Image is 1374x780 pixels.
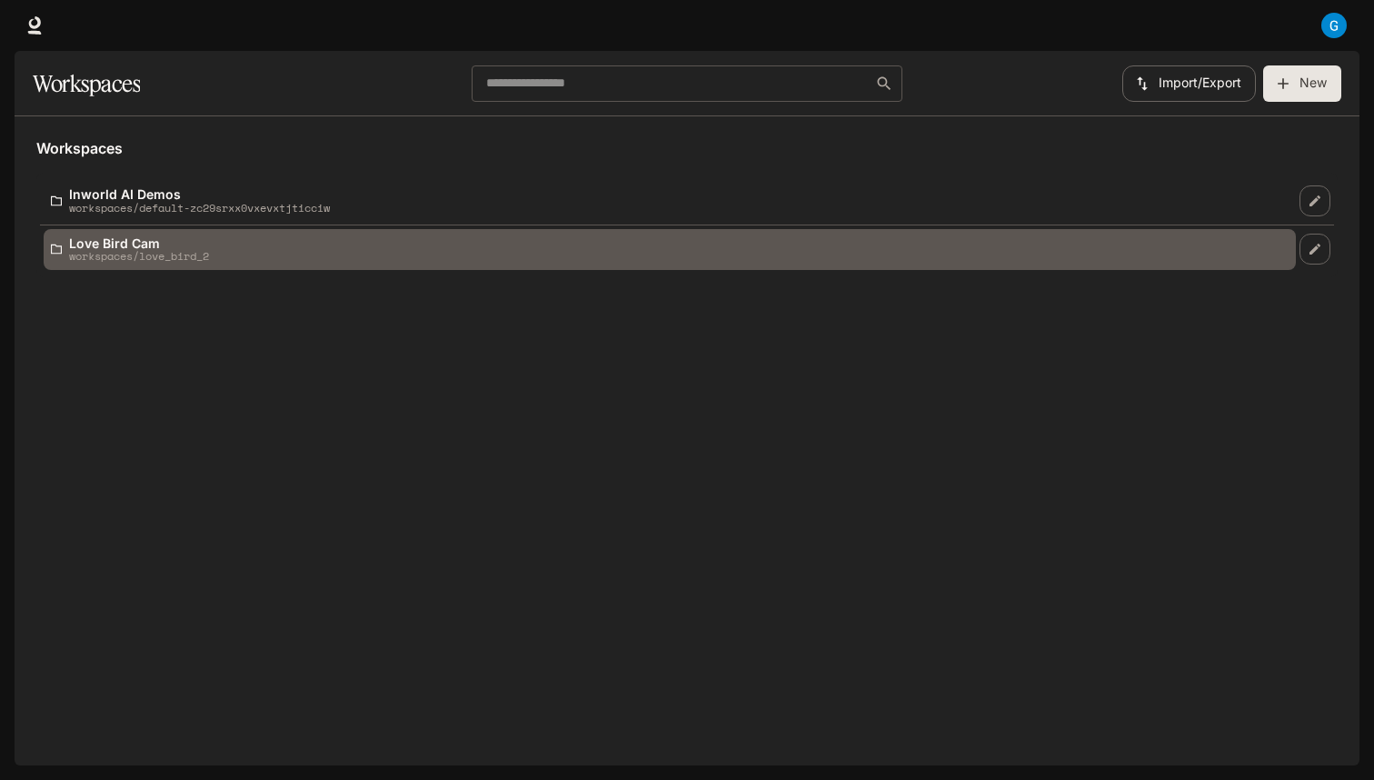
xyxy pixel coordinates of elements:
[69,202,330,214] p: workspaces/default-zc29srxx0vxevxtjticciw
[69,236,209,250] p: Love Bird Cam
[69,187,330,201] p: Inworld AI Demos
[1263,65,1341,102] button: Create workspace
[1321,13,1347,38] img: User avatar
[33,65,140,102] h1: Workspaces
[1316,7,1352,44] button: User avatar
[1299,185,1330,216] a: Edit workspace
[1299,234,1330,265] a: Edit workspace
[44,180,1296,221] a: Inworld AI Demosworkspaces/default-zc29srxx0vxevxtjticciw
[1122,65,1256,102] button: Import/Export
[36,138,1338,158] h5: Workspaces
[69,250,209,262] p: workspaces/love_bird_2
[44,229,1296,270] a: Love Bird Camworkspaces/love_bird_2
